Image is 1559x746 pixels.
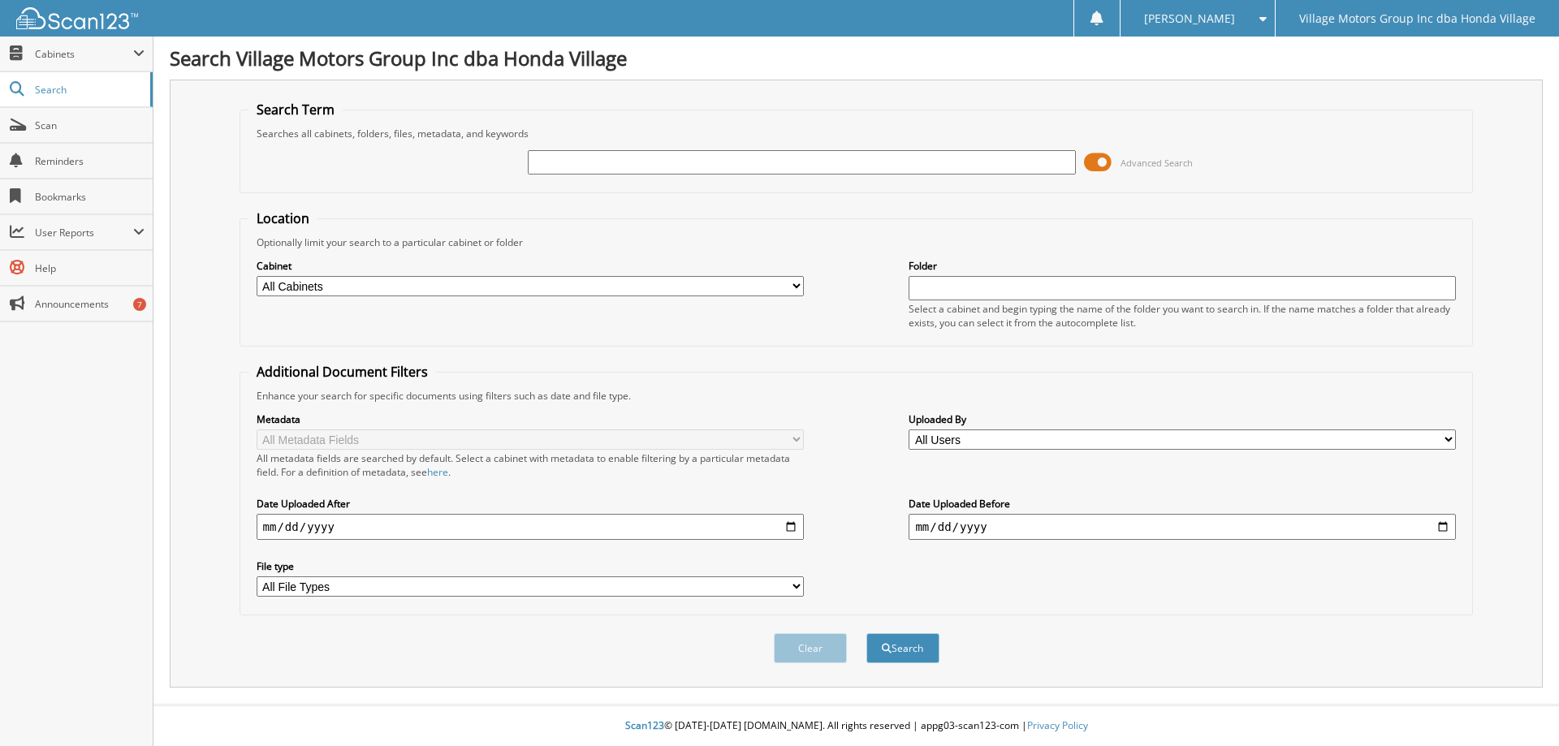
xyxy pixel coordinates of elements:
span: Scan123 [625,718,664,732]
button: Clear [774,633,847,663]
label: File type [257,559,804,573]
input: end [909,514,1456,540]
a: Privacy Policy [1027,718,1088,732]
div: © [DATE]-[DATE] [DOMAIN_NAME]. All rights reserved | appg03-scan123-com | [153,706,1559,746]
label: Cabinet [257,259,804,273]
img: scan123-logo-white.svg [16,7,138,29]
div: All metadata fields are searched by default. Select a cabinet with metadata to enable filtering b... [257,451,804,479]
span: Help [35,261,145,275]
iframe: Chat Widget [1478,668,1559,746]
legend: Search Term [248,101,343,119]
span: Announcements [35,297,145,311]
a: here [427,465,448,479]
div: Select a cabinet and begin typing the name of the folder you want to search in. If the name match... [909,302,1456,330]
span: Bookmarks [35,190,145,204]
legend: Location [248,209,317,227]
input: start [257,514,804,540]
span: User Reports [35,226,133,239]
legend: Additional Document Filters [248,363,436,381]
label: Date Uploaded Before [909,497,1456,511]
label: Metadata [257,412,804,426]
div: Optionally limit your search to a particular cabinet or folder [248,235,1465,249]
div: Searches all cabinets, folders, files, metadata, and keywords [248,127,1465,140]
label: Folder [909,259,1456,273]
span: Advanced Search [1121,157,1193,169]
span: Reminders [35,154,145,168]
span: Search [35,83,142,97]
span: Scan [35,119,145,132]
h1: Search Village Motors Group Inc dba Honda Village [170,45,1543,71]
label: Date Uploaded After [257,497,804,511]
label: Uploaded By [909,412,1456,426]
button: Search [866,633,939,663]
span: [PERSON_NAME] [1144,14,1235,24]
div: Enhance your search for specific documents using filters such as date and file type. [248,389,1465,403]
span: Cabinets [35,47,133,61]
div: 7 [133,298,146,311]
span: Village Motors Group Inc dba Honda Village [1299,14,1535,24]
